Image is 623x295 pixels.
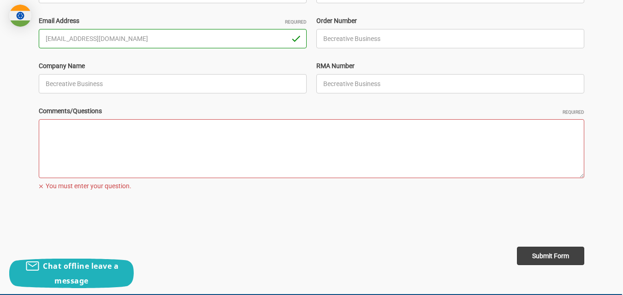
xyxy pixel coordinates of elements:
label: RMA Number [316,61,584,71]
label: Comments/Questions [39,106,584,116]
img: duty and tax information for India [9,5,31,27]
span: You must enter your question. [39,180,584,191]
label: Order Number [316,16,584,26]
small: Required [563,109,584,116]
input: Submit Form [517,247,584,265]
button: Chat offline leave a message [9,259,134,288]
label: Company Name [39,61,307,71]
label: Email Address [39,16,307,26]
iframe: reCAPTCHA [39,201,179,237]
span: Chat offline leave a message [43,261,119,286]
small: Required [285,18,307,25]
